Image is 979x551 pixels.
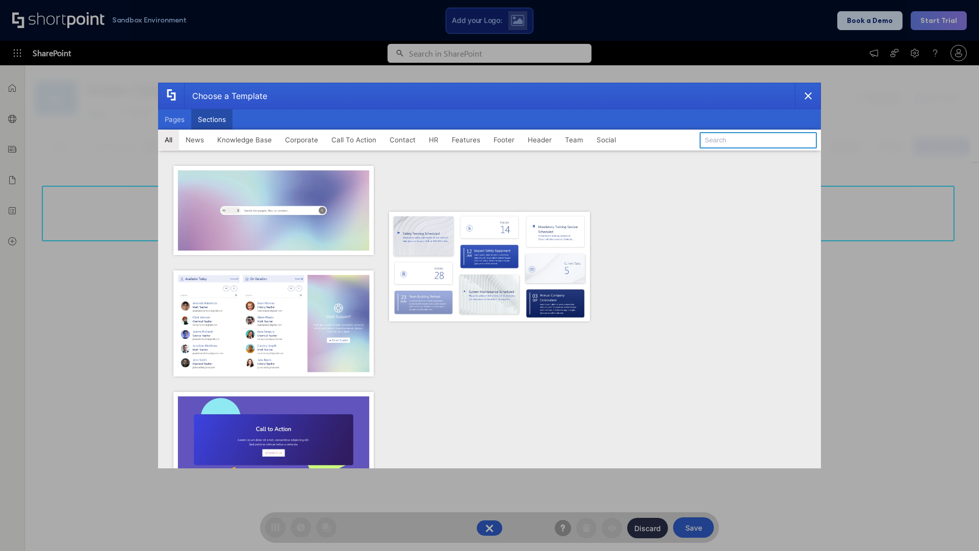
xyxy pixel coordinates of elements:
[445,130,487,150] button: Features
[325,130,383,150] button: Call To Action
[590,130,623,150] button: Social
[278,130,325,150] button: Corporate
[700,132,817,148] input: Search
[158,130,179,150] button: All
[383,130,422,150] button: Contact
[191,109,233,130] button: Sections
[422,130,445,150] button: HR
[558,130,590,150] button: Team
[795,433,979,551] iframe: Chat Widget
[521,130,558,150] button: Header
[158,109,191,130] button: Pages
[179,130,211,150] button: News
[487,130,521,150] button: Footer
[184,83,267,109] div: Choose a Template
[211,130,278,150] button: Knowledge Base
[158,83,821,468] div: template selector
